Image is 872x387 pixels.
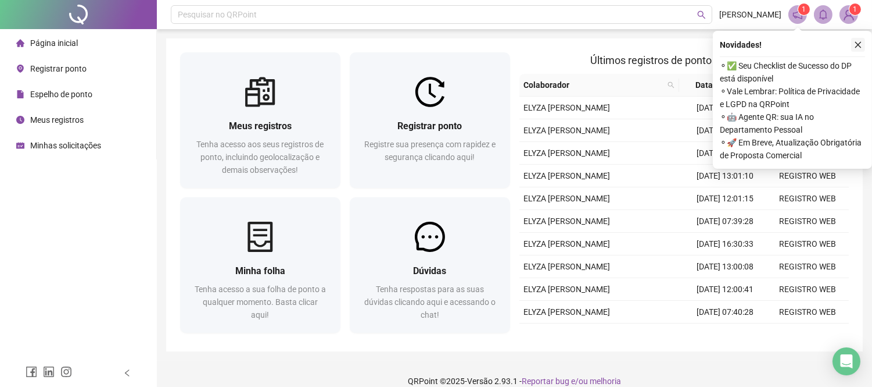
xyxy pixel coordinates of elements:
[697,10,706,19] span: search
[180,197,340,333] a: Minha folhaTenha acesso a sua folha de ponto a qualquer momento. Basta clicar aqui!
[467,377,493,386] span: Versão
[684,165,766,187] td: [DATE] 13:01:10
[854,41,862,49] span: close
[684,278,766,301] td: [DATE] 12:00:41
[196,140,324,175] span: Tenha acesso aos seus registros de ponto, incluindo geolocalização e demais observações!
[524,148,611,158] span: ELYZA [PERSON_NAME]
[684,97,766,119] td: [DATE] 12:05:19
[684,187,766,210] td: [DATE] 12:01:15
[524,307,611,317] span: ELYZA [PERSON_NAME]
[840,6,857,23] img: 88946
[792,9,803,20] span: notification
[364,285,496,319] span: Tenha respostas para as suas dúvidas clicando aqui e acessando o chat!
[720,38,762,51] span: Novidades !
[802,5,806,13] span: 1
[684,255,766,278] td: [DATE] 13:00:08
[413,265,446,276] span: Dúvidas
[524,262,611,271] span: ELYZA [PERSON_NAME]
[668,81,674,88] span: search
[16,141,24,150] span: schedule
[766,187,849,210] td: REGISTRO WEB
[16,39,24,47] span: home
[524,126,611,135] span: ELYZA [PERSON_NAME]
[397,120,462,132] span: Registrar ponto
[719,8,781,21] span: [PERSON_NAME]
[720,136,865,162] span: ⚬ 🚀 Em Breve, Atualização Obrigatória de Proposta Comercial
[684,233,766,255] td: [DATE] 16:30:33
[798,3,810,15] sup: 1
[350,52,510,188] a: Registrar pontoRegistre sua presença com rapidez e segurança clicando aqui!
[524,79,663,91] span: Colaborador
[26,366,37,378] span: facebook
[720,85,865,111] span: ⚬ Vale Lembrar: Política de Privacidade e LGPD na QRPoint
[350,197,510,333] a: DúvidasTenha respostas para as suas dúvidas clicando aqui e acessando o chat!
[679,74,759,97] th: Data/Hora
[43,366,55,378] span: linkedin
[684,119,766,142] td: [DATE] 07:43:52
[766,255,849,278] td: REGISTRO WEB
[30,64,87,73] span: Registrar ponto
[229,120,292,132] span: Meus registros
[524,103,611,112] span: ELYZA [PERSON_NAME]
[364,140,496,162] span: Registre sua presença com rapidez e segurança clicando aqui!
[766,210,849,233] td: REGISTRO WEB
[195,285,326,319] span: Tenha acesso a sua folha de ponto a qualquer momento. Basta clicar aqui!
[60,366,72,378] span: instagram
[524,216,611,226] span: ELYZA [PERSON_NAME]
[766,324,849,346] td: REGISTRO WEB
[30,38,78,48] span: Página inicial
[720,59,865,85] span: ⚬ ✅ Seu Checklist de Sucesso do DP está disponível
[684,79,745,91] span: Data/Hora
[665,76,677,94] span: search
[849,3,861,15] sup: Atualize o seu contato no menu Meus Dados
[766,278,849,301] td: REGISTRO WEB
[524,171,611,180] span: ELYZA [PERSON_NAME]
[180,52,340,188] a: Meus registrosTenha acesso aos seus registros de ponto, incluindo geolocalização e demais observa...
[524,285,611,294] span: ELYZA [PERSON_NAME]
[684,301,766,324] td: [DATE] 07:40:28
[16,116,24,124] span: clock-circle
[766,233,849,255] td: REGISTRO WEB
[522,377,621,386] span: Reportar bug e/ou melhoria
[30,141,101,150] span: Minhas solicitações
[684,142,766,165] td: [DATE] 17:18:13
[30,115,84,125] span: Meus registros
[684,210,766,233] td: [DATE] 07:39:28
[16,65,24,73] span: environment
[16,90,24,98] span: file
[30,90,92,99] span: Espelho de ponto
[235,265,285,276] span: Minha folha
[524,239,611,248] span: ELYZA [PERSON_NAME]
[684,324,766,346] td: [DATE] 17:18:07
[720,111,865,136] span: ⚬ 🤖 Agente QR: sua IA no Departamento Pessoal
[818,9,828,20] span: bell
[590,54,778,66] span: Últimos registros de ponto sincronizados
[853,5,857,13] span: 1
[832,347,860,375] div: Open Intercom Messenger
[766,301,849,324] td: REGISTRO WEB
[123,369,131,377] span: left
[524,194,611,203] span: ELYZA [PERSON_NAME]
[766,165,849,187] td: REGISTRO WEB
